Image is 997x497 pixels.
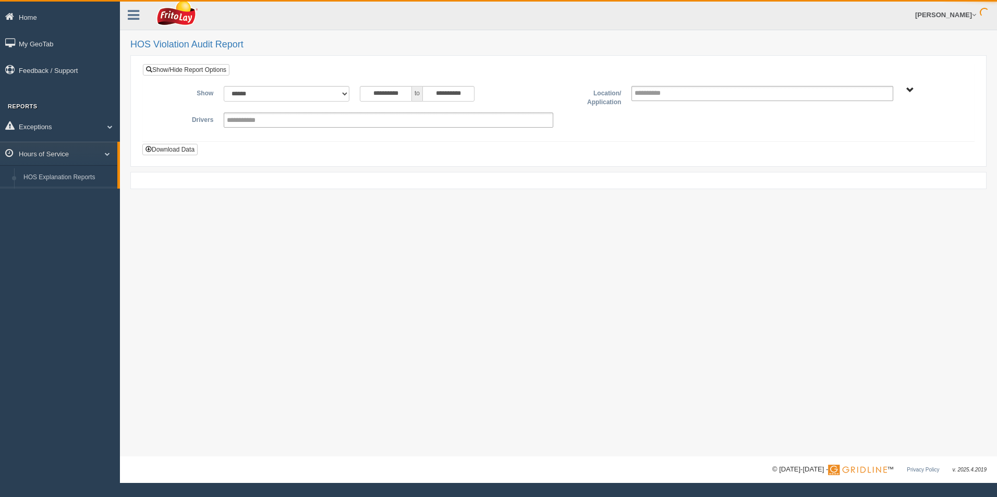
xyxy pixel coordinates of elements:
a: HOS Violation Audit Reports [19,187,117,205]
a: HOS Explanation Reports [19,168,117,187]
img: Gridline [828,465,887,475]
div: © [DATE]-[DATE] - ™ [772,464,987,475]
button: Download Data [142,144,198,155]
label: Location/ Application [558,86,626,107]
h2: HOS Violation Audit Report [130,40,987,50]
label: Drivers [151,113,218,125]
span: v. 2025.4.2019 [953,467,987,473]
a: Show/Hide Report Options [143,64,229,76]
label: Show [151,86,218,98]
span: to [412,86,422,102]
a: Privacy Policy [907,467,939,473]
